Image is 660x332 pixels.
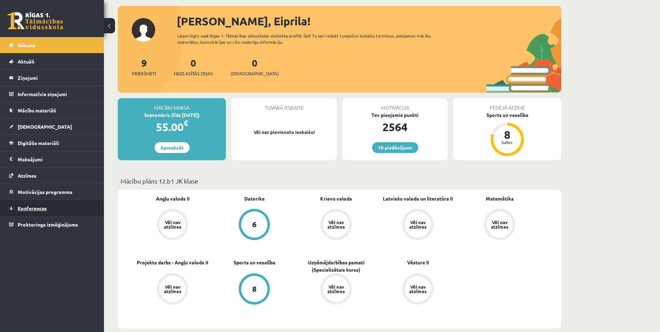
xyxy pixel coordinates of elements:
span: Digitālie materiāli [18,140,59,146]
a: Aktuāli [9,53,95,69]
div: Vēl nav atzīmes [490,220,509,229]
div: Vēl nav atzīmes [163,220,182,229]
div: Vēl nav atzīmes [163,284,182,293]
div: Vēl nav atzīmes [408,220,428,229]
div: Laipni lūgts savā Rīgas 1. Tālmācības vidusskolas skolnieka profilā. Šeit Tu vari redzēt tuvojošo... [177,33,443,45]
a: Uzņēmējdarbības pamati (Specializētais kurss) [295,259,377,273]
span: [DEMOGRAPHIC_DATA] [18,124,72,130]
a: Sākums [9,37,95,53]
span: [DEMOGRAPHIC_DATA] [231,70,279,77]
a: Atzīmes [9,168,95,184]
span: Atzīmes [18,172,36,179]
a: Konferences [9,200,95,216]
div: Pēdējā atzīme [453,98,561,111]
div: 2564 [342,119,448,135]
div: Sports un veselība [453,111,561,119]
div: Septembris (līdz [DATE]) [118,111,226,119]
a: 9Priekšmeti [132,57,156,77]
div: 55.00 [118,119,226,135]
p: Mācību plāns 12.b1 JK klase [121,176,558,186]
div: balles [497,140,518,144]
span: € [184,118,188,128]
span: Aktuāli [18,58,34,65]
a: Projekta darbs - Angļu valoda II [137,259,208,266]
a: Vēl nav atzīmes [295,209,377,241]
a: Sports un veselība 8 balles [453,111,561,157]
div: Tev pieejamie punkti [342,111,448,119]
legend: Informatīvie ziņojumi [18,86,95,102]
div: Vēl nav atzīmes [408,284,428,293]
a: Sports un veselība [234,259,275,266]
span: Konferences [18,205,47,211]
a: Digitālie materiāli [9,135,95,151]
div: Mācību maksa [118,98,226,111]
a: Latviešu valoda un literatūra II [383,195,453,202]
a: Informatīvie ziņojumi [9,86,95,102]
div: 6 [252,221,257,228]
a: Krievu valoda [320,195,352,202]
a: Matemātika [486,195,514,202]
a: 0Neizlasītās ziņas [174,57,213,77]
a: Maksājumi [9,151,95,167]
a: Ziņojumi [9,70,95,86]
span: Neizlasītās ziņas [174,70,213,77]
div: 8 [252,285,257,293]
span: Priekšmeti [132,70,156,77]
a: Vēl nav atzīmes [377,273,459,306]
div: Vēl nav atzīmes [326,220,346,229]
span: Motivācijas programma [18,189,72,195]
div: [PERSON_NAME], Eiprila! [177,13,561,29]
a: Vēsture II [407,259,429,266]
div: Tuvākā ieskaite [231,98,337,111]
div: Motivācija [342,98,448,111]
span: Sākums [18,42,35,48]
a: 0[DEMOGRAPHIC_DATA] [231,57,279,77]
a: Rīgas 1. Tālmācības vidusskola [8,12,63,29]
a: Vēl nav atzīmes [295,273,377,306]
a: 10 piedāvājumi [372,142,418,153]
a: Vēl nav atzīmes [132,273,213,306]
a: Proktoringa izmēģinājums [9,216,95,232]
span: Proktoringa izmēģinājums [18,221,78,228]
a: Apmaksāt [155,142,190,153]
a: 6 [213,209,295,241]
a: [DEMOGRAPHIC_DATA] [9,119,95,135]
a: Vēl nav atzīmes [132,209,213,241]
span: Mācību materiāli [18,107,56,113]
a: Vēl nav atzīmes [377,209,459,241]
a: Datorika [244,195,265,202]
a: 8 [213,273,295,306]
legend: Ziņojumi [18,70,95,86]
a: Vēl nav atzīmes [459,209,540,241]
a: Angļu valoda II [156,195,190,202]
div: Vēl nav atzīmes [326,284,346,293]
div: 8 [497,129,518,140]
p: Vēl nav pievienotu ieskaišu! [235,129,333,136]
legend: Maksājumi [18,151,95,167]
a: Mācību materiāli [9,102,95,118]
a: Motivācijas programma [9,184,95,200]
